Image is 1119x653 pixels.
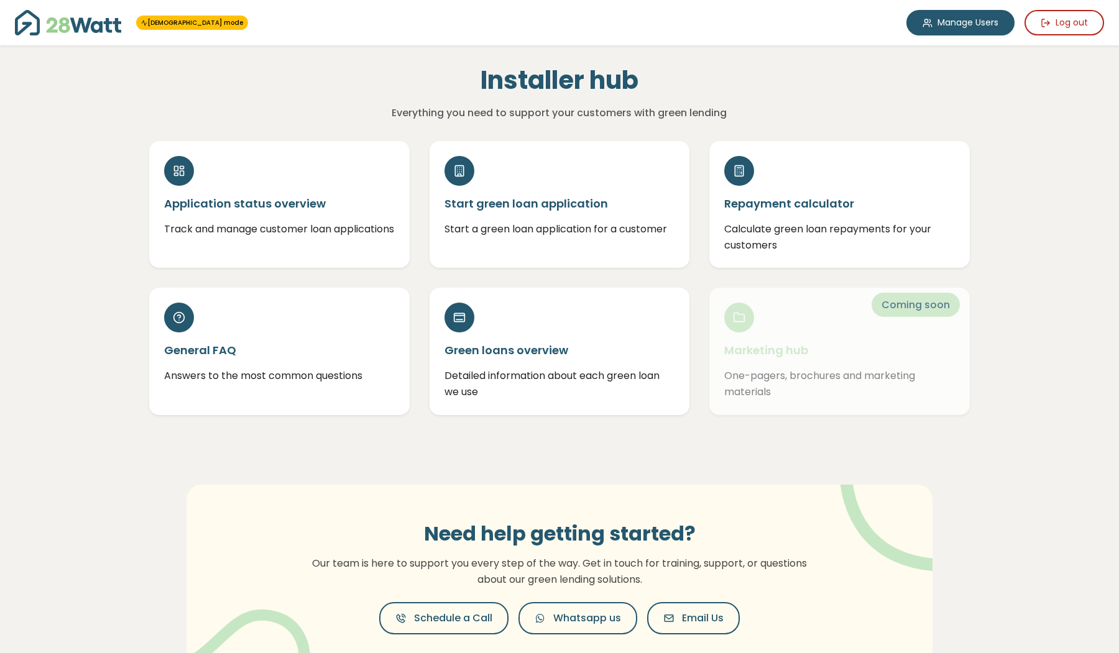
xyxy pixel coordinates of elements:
[305,555,814,587] p: Our team is here to support you every step of the way. Get in touch for training, support, or que...
[164,368,395,384] p: Answers to the most common questions
[444,221,675,237] p: Start a green loan application for a customer
[724,368,955,400] p: One-pagers, brochures and marketing materials
[136,16,248,30] span: You're in 28Watt mode - full access to all features!
[553,611,621,626] span: Whatsapp us
[305,522,814,546] h3: Need help getting started?
[1025,10,1104,35] button: Log out
[15,10,121,35] img: 28Watt
[724,342,955,358] h5: Marketing hub
[289,65,829,95] h1: Installer hub
[872,293,960,317] span: Coming soon
[414,611,492,626] span: Schedule a Call
[444,196,675,211] h5: Start green loan application
[444,342,675,358] h5: Green loans overview
[379,602,509,634] button: Schedule a Call
[724,221,955,253] p: Calculate green loan repayments for your customers
[906,10,1015,35] a: Manage Users
[682,611,724,626] span: Email Us
[647,602,740,634] button: Email Us
[164,342,395,358] h5: General FAQ
[724,196,955,211] h5: Repayment calculator
[518,602,637,634] button: Whatsapp us
[141,18,243,27] a: [DEMOGRAPHIC_DATA] mode
[164,221,395,237] p: Track and manage customer loan applications
[808,450,970,572] img: vector
[444,368,675,400] p: Detailed information about each green loan we use
[289,105,829,121] p: Everything you need to support your customers with green lending
[164,196,395,211] h5: Application status overview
